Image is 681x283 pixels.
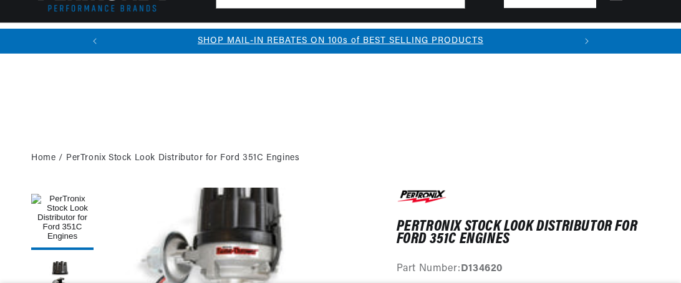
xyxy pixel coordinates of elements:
div: Announcement [107,34,574,48]
summary: Spark Plug Wires [556,23,644,52]
button: Translation missing: en.sections.announcements.next_announcement [574,29,599,54]
button: Load image 1 in gallery view [31,188,94,250]
a: SHOP MAIL-IN REBATES ON 100s of BEST SELLING PRODUCTS [198,36,483,46]
div: 1 of 2 [107,34,574,48]
summary: Battery Products [465,23,556,52]
strong: D134620 [461,264,503,274]
h1: PerTronix Stock Look Distributor for Ford 351C Engines [397,221,650,246]
summary: Engine Swaps [394,23,465,52]
a: Home [31,151,56,165]
button: Translation missing: en.sections.announcements.previous_announcement [82,29,107,54]
nav: breadcrumbs [31,151,650,165]
summary: Headers, Exhausts & Components [235,23,394,52]
a: PerTronix Stock Look Distributor for Ford 351C Engines [66,151,299,165]
summary: Coils & Distributors [132,23,235,52]
summary: Ignition Conversions [31,23,132,52]
div: Part Number: [397,261,650,277]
